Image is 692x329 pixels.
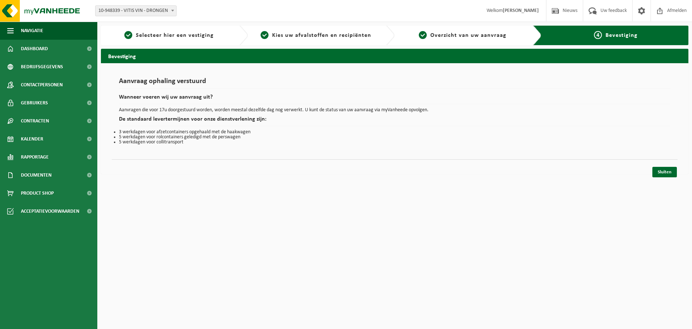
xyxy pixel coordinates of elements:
span: 4 [594,31,602,39]
span: Product Shop [21,184,54,202]
span: Kalender [21,130,43,148]
a: 2Kies uw afvalstoffen en recipiënten [252,31,381,40]
span: Rapportage [21,148,49,166]
span: Bedrijfsgegevens [21,58,63,76]
h1: Aanvraag ophaling verstuurd [119,78,670,89]
a: Sluiten [652,167,677,177]
span: Acceptatievoorwaarden [21,202,79,220]
li: 5 werkdagen voor collitransport [119,140,670,145]
span: 3 [419,31,427,39]
span: 2 [261,31,269,39]
span: 10-948339 - VITIS VIN - DRONGEN [95,5,177,16]
span: Navigatie [21,22,43,40]
span: Documenten [21,166,52,184]
span: Kies uw afvalstoffen en recipiënten [272,33,371,38]
span: 1 [124,31,132,39]
span: Contactpersonen [21,76,63,94]
li: 5 werkdagen voor rolcontainers geledigd met de perswagen [119,135,670,140]
h2: Bevestiging [101,49,688,63]
strong: [PERSON_NAME] [503,8,539,13]
span: Dashboard [21,40,48,58]
span: Contracten [21,112,49,130]
span: Gebruikers [21,94,48,112]
a: 1Selecteer hier een vestiging [105,31,234,40]
h2: De standaard levertermijnen voor onze dienstverlening zijn: [119,116,670,126]
p: Aanvragen die voor 17u doorgestuurd worden, worden meestal dezelfde dag nog verwerkt. U kunt de s... [119,108,670,113]
li: 3 werkdagen voor afzetcontainers opgehaald met de haakwagen [119,130,670,135]
span: Selecteer hier een vestiging [136,33,214,38]
span: 10-948339 - VITIS VIN - DRONGEN [96,6,176,16]
h2: Wanneer voeren wij uw aanvraag uit? [119,94,670,104]
a: 3Overzicht van uw aanvraag [398,31,527,40]
span: Bevestiging [605,33,638,38]
span: Overzicht van uw aanvraag [430,33,506,38]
